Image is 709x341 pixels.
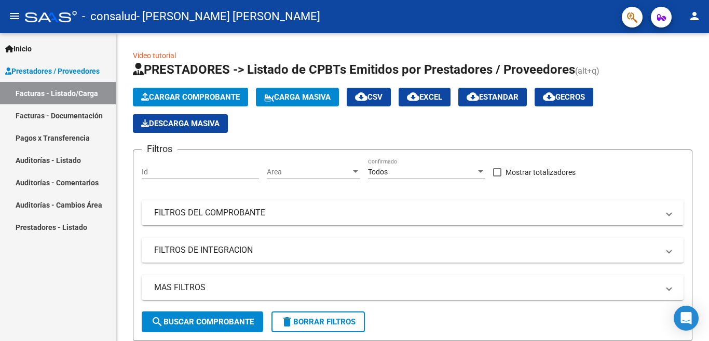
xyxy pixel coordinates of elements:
mat-expansion-panel-header: FILTROS DEL COMPROBANTE [142,200,684,225]
span: PRESTADORES -> Listado de CPBTs Emitidos por Prestadores / Proveedores [133,62,575,77]
mat-icon: cloud_download [355,90,367,103]
mat-panel-title: FILTROS DE INTEGRACION [154,244,659,256]
mat-panel-title: MAS FILTROS [154,282,659,293]
span: Carga Masiva [264,92,331,102]
span: Mostrar totalizadores [506,166,576,179]
mat-panel-title: FILTROS DEL COMPROBANTE [154,207,659,219]
span: Todos [368,168,388,176]
div: Open Intercom Messenger [674,306,699,331]
span: EXCEL [407,92,442,102]
span: Prestadores / Proveedores [5,65,100,77]
mat-icon: search [151,316,163,328]
span: Inicio [5,43,32,54]
mat-icon: cloud_download [467,90,479,103]
span: Descarga Masiva [141,119,220,128]
button: Estandar [458,88,527,106]
button: Carga Masiva [256,88,339,106]
span: - consalud [82,5,137,28]
h3: Filtros [142,142,178,156]
span: (alt+q) [575,66,599,76]
mat-icon: menu [8,10,21,22]
a: Video tutorial [133,51,176,60]
span: Area [267,168,351,176]
mat-icon: cloud_download [543,90,555,103]
span: CSV [355,92,383,102]
mat-expansion-panel-header: FILTROS DE INTEGRACION [142,238,684,263]
button: CSV [347,88,391,106]
button: Borrar Filtros [271,311,365,332]
app-download-masive: Descarga masiva de comprobantes (adjuntos) [133,114,228,133]
mat-icon: person [688,10,701,22]
mat-icon: delete [281,316,293,328]
button: EXCEL [399,88,451,106]
mat-expansion-panel-header: MAS FILTROS [142,275,684,300]
button: Descarga Masiva [133,114,228,133]
mat-icon: cloud_download [407,90,419,103]
span: Cargar Comprobante [141,92,240,102]
span: - [PERSON_NAME] [PERSON_NAME] [137,5,320,28]
span: Buscar Comprobante [151,317,254,326]
span: Gecros [543,92,585,102]
span: Estandar [467,92,519,102]
button: Cargar Comprobante [133,88,248,106]
button: Buscar Comprobante [142,311,263,332]
span: Borrar Filtros [281,317,356,326]
button: Gecros [535,88,593,106]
